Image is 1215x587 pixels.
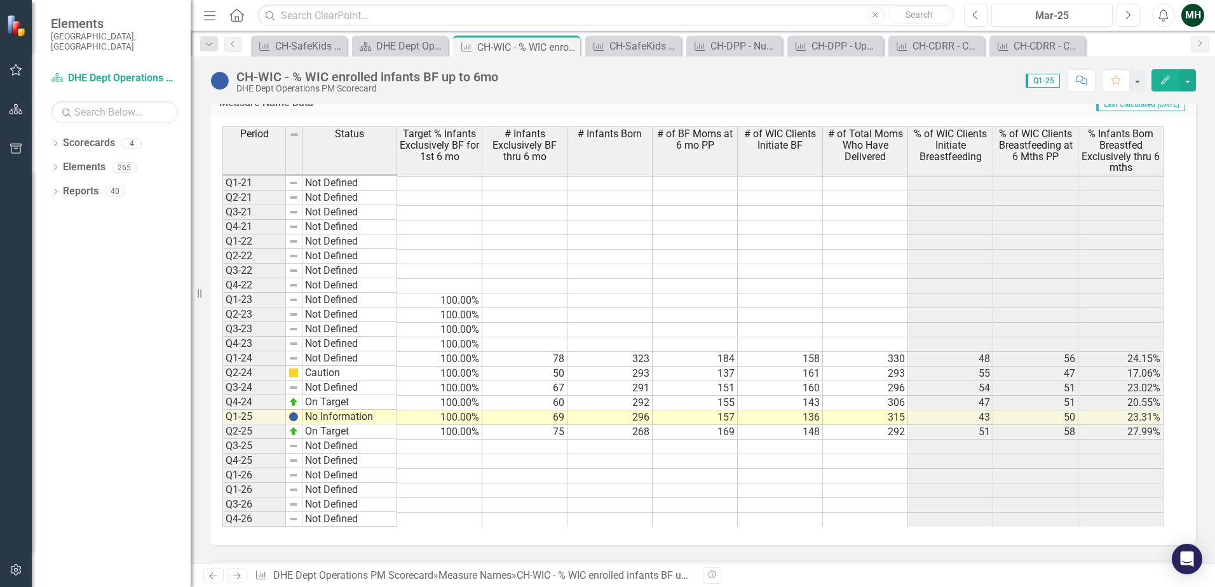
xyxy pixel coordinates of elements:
[482,410,567,425] td: 69
[51,31,178,52] small: [GEOGRAPHIC_DATA], [GEOGRAPHIC_DATA]
[222,351,286,366] td: Q1-24
[653,381,738,396] td: 151
[288,470,299,480] img: 8DAGhfEEPCf229AAAAAElFTkSuQmCC
[257,4,954,27] input: Search ClearPoint...
[906,10,933,20] span: Search
[288,382,299,393] img: 8DAGhfEEPCf229AAAAAElFTkSuQmCC
[112,162,137,173] div: 265
[302,410,397,424] td: No Information
[302,454,397,468] td: Not Defined
[397,323,482,337] td: 100.00%
[255,569,693,583] div: » »
[302,293,397,307] td: Not Defined
[993,425,1078,440] td: 58
[653,367,738,381] td: 137
[288,339,299,349] img: 8DAGhfEEPCf229AAAAAElFTkSuQmCC
[482,381,567,396] td: 67
[1026,74,1060,88] span: Q1-25
[288,397,299,407] img: zOikAAAAAElFTkSuQmCC
[51,101,178,123] input: Search Below...
[710,38,779,54] div: CH-DPP - Number of Individuals Trained to be Lifestyle Coaches
[823,367,908,381] td: 293
[288,236,299,246] img: 8DAGhfEEPCf229AAAAAElFTkSuQmCC
[222,293,286,307] td: Q1-23
[1078,352,1164,367] td: 24.15%
[105,186,125,197] div: 40
[993,367,1078,381] td: 47
[517,569,721,581] div: CH-WIC - % WIC enrolled infants BF up to 6mo
[376,38,445,54] div: DHE Dept Operations PM Scorecard
[302,191,397,205] td: Not Defined
[222,264,286,278] td: Q3-22
[222,366,286,381] td: Q2-24
[1181,4,1204,27] button: MH
[477,39,577,55] div: CH-WIC - % WIC enrolled infants BF up to 6mo
[288,192,299,203] img: 8DAGhfEEPCf229AAAAAElFTkSuQmCC
[397,396,482,410] td: 100.00%
[288,280,299,290] img: 8DAGhfEEPCf229AAAAAElFTkSuQmCC
[567,410,653,425] td: 296
[302,439,397,454] td: Not Defined
[222,307,286,322] td: Q2-23
[222,322,286,337] td: Q3-23
[288,485,299,495] img: 8DAGhfEEPCf229AAAAAElFTkSuQmCC
[288,251,299,261] img: 8DAGhfEEPCf229AAAAAElFTkSuQmCC
[222,249,286,264] td: Q2-22
[823,381,908,396] td: 296
[823,352,908,367] td: 330
[288,295,299,305] img: 8DAGhfEEPCf229AAAAAElFTkSuQmCC
[397,425,482,440] td: 100.00%
[993,381,1078,396] td: 51
[888,6,951,24] button: Search
[222,278,286,293] td: Q4-22
[335,128,364,140] span: Status
[908,367,993,381] td: 55
[438,569,512,581] a: Measure Names
[738,381,823,396] td: 160
[222,220,286,234] td: Q4-21
[911,128,990,162] span: % of WIC Clients Initiate Breastfeeding
[588,38,678,54] a: CH-SafeKids - Safe Kids Events
[222,497,286,512] td: Q3-26
[397,293,482,308] td: 100.00%
[288,266,299,276] img: 8DAGhfEEPCf229AAAAAElFTkSuQmCC
[825,128,905,162] span: # of Total Moms Who Have Delivered
[63,184,98,199] a: Reports
[254,38,344,54] a: CH-SafeKids - Safe Kids Program
[121,138,142,149] div: 4
[302,497,397,512] td: Not Defined
[892,38,981,54] a: CH-CDRR - Chronic Disease Risk Reduction Program
[302,351,397,366] td: Not Defined
[991,4,1113,27] button: Mar-25
[1078,367,1164,381] td: 17.06%
[222,234,286,249] td: Q1-22
[288,368,299,378] img: cBAA0RP0Y6D5n+AAAAAElFTkSuQmCC
[288,412,299,422] img: BgCOk07PiH71IgAAAABJRU5ErkJggg==
[996,8,1108,24] div: Mar-25
[288,353,299,363] img: 8DAGhfEEPCf229AAAAAElFTkSuQmCC
[222,439,286,454] td: Q3-25
[302,234,397,249] td: Not Defined
[996,128,1075,162] span: % of WIC Clients Breastfeeding at 6 Mths PP
[397,410,482,425] td: 100.00%
[1078,381,1164,396] td: 23.02%
[397,352,482,367] td: 100.00%
[288,222,299,232] img: 8DAGhfEEPCf229AAAAAElFTkSuQmCC
[993,396,1078,410] td: 51
[653,352,738,367] td: 184
[1078,410,1164,425] td: 23.31%
[222,205,286,220] td: Q3-21
[653,410,738,425] td: 157
[482,425,567,440] td: 75
[222,337,286,351] td: Q4-23
[689,38,779,54] a: CH-DPP - Number of Individuals Trained to be Lifestyle Coaches
[908,381,993,396] td: 54
[908,352,993,367] td: 48
[482,367,567,381] td: 50
[908,410,993,425] td: 43
[288,455,299,466] img: 8DAGhfEEPCf229AAAAAElFTkSuQmCC
[1078,425,1164,440] td: 27.99%
[811,38,880,54] div: CH-DPP - Upon Graduation from DPP, the # of Participants who met Risk Reduction Criteria
[302,278,397,293] td: Not Defined
[236,70,498,84] div: CH-WIC - % WIC enrolled infants BF up to 6mo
